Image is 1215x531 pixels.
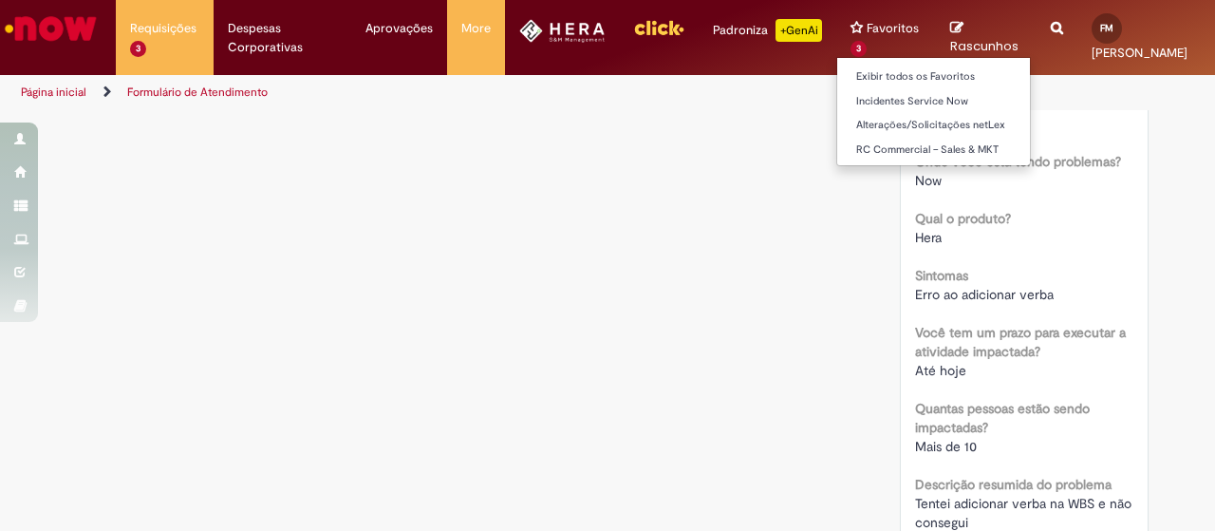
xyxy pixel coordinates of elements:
[867,19,919,38] span: Favoritos
[1092,45,1187,61] span: [PERSON_NAME]
[915,438,977,455] span: Mais de 10
[915,229,942,246] span: Hera
[837,140,1046,161] a: RC Commercial – Sales & MKT
[713,19,822,42] div: Padroniza
[950,20,1022,55] a: Rascunhos
[837,115,1046,136] a: Alterações/Solicitações netLex
[950,37,1019,55] span: Rascunhos
[633,13,684,42] img: click_logo_yellow_360x200.png
[127,85,268,100] a: Formulário de Atendimento
[837,66,1046,87] a: Exibir todos os Favoritos
[915,286,1054,303] span: Erro ao adicionar verba
[915,495,1135,531] span: Tentei adicionar verba na WBS e não consegui
[2,9,100,47] img: ServiceNow
[776,19,822,42] p: +GenAi
[130,41,146,57] span: 3
[915,476,1112,493] b: Descrição resumida do problema
[365,19,433,38] span: Aprovações
[915,210,1011,227] b: Qual o produto?
[850,41,867,57] span: 3
[915,267,968,284] b: Sintomas
[461,19,491,38] span: More
[519,19,606,43] img: HeraLogo.png
[1100,22,1113,34] span: FM
[14,75,795,110] ul: Trilhas de página
[837,91,1046,112] a: Incidentes Service Now
[915,400,1090,436] b: Quantas pessoas estão sendo impactadas?
[836,57,1031,166] ul: Favoritos
[228,19,337,57] span: Despesas Corporativas
[21,85,86,100] a: Página inicial
[915,362,966,379] span: Até hoje
[915,324,1126,360] b: Você tem um prazo para executar a atividade impactada?
[915,172,942,189] span: Now
[130,19,196,38] span: Requisições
